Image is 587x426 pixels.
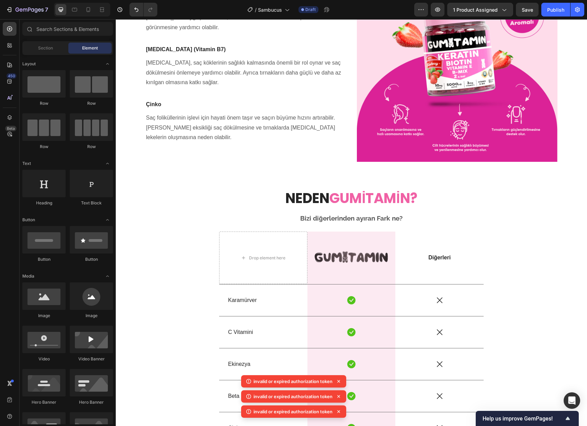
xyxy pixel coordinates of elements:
p: Diğerleri [280,235,367,242]
button: 1 product assigned [447,3,513,16]
span: Draft [305,7,316,13]
img: gempages_527192737250804849-9a4dd60b-3e7b-42fd-9f0b-ad1a17fd6607.png [192,224,280,254]
div: Row [22,100,66,106]
div: Publish [547,6,564,13]
span: Help us improve GemPages! [483,415,564,422]
p: Karamürver [112,278,183,285]
button: Show survey - Help us improve GemPages! [483,414,572,423]
button: Save [516,3,539,16]
span: 1 product assigned [453,6,498,13]
span: Media [22,273,34,279]
div: Hero Banner [22,399,66,405]
button: Publish [541,3,570,16]
div: Text Block [70,200,113,206]
span: Text [22,160,31,167]
iframe: Design area [116,19,587,426]
span: / [255,6,257,13]
p: Çinko [112,405,183,413]
p: C Vitamini [112,310,183,317]
div: Row [70,100,113,106]
p: Beta Glukan [112,373,183,381]
div: Drop element here [133,236,170,242]
span: Toggle open [102,158,113,169]
span: Sambucus [258,6,282,13]
span: Save [522,7,533,13]
div: Row [22,144,66,150]
div: Hero Banner [70,399,113,405]
span: Toggle open [102,58,113,69]
span: Layout [22,61,36,67]
p: invalid or expired authorization token [253,408,332,415]
p: Ekinezya [112,341,183,349]
div: Beta [5,126,16,131]
div: Undo/Redo [129,3,157,16]
p: 7 [45,5,48,14]
span: Section [38,45,53,51]
span: Button [22,217,35,223]
div: Video [22,356,66,362]
button: 7 [3,3,51,16]
div: Heading [22,200,66,206]
h2: NEDEN [35,169,437,189]
div: Open Intercom Messenger [564,392,580,409]
p: invalid or expired authorization token [253,378,332,385]
div: Image [70,313,113,319]
div: Image [22,313,66,319]
div: Row [70,144,113,150]
p: Bizi diğerlerinden ayıran Fark ne? [35,195,436,203]
span: GUMİTAMİN? [214,169,301,189]
div: 450 [7,73,16,79]
span: Toggle open [102,271,113,282]
div: Video Banner [70,356,113,362]
span: Toggle open [102,214,113,225]
p: invalid or expired authorization token [253,393,332,400]
input: Search Sections & Elements [22,22,113,36]
div: Button [70,256,113,262]
div: Button [22,256,66,262]
span: Element [82,45,98,51]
